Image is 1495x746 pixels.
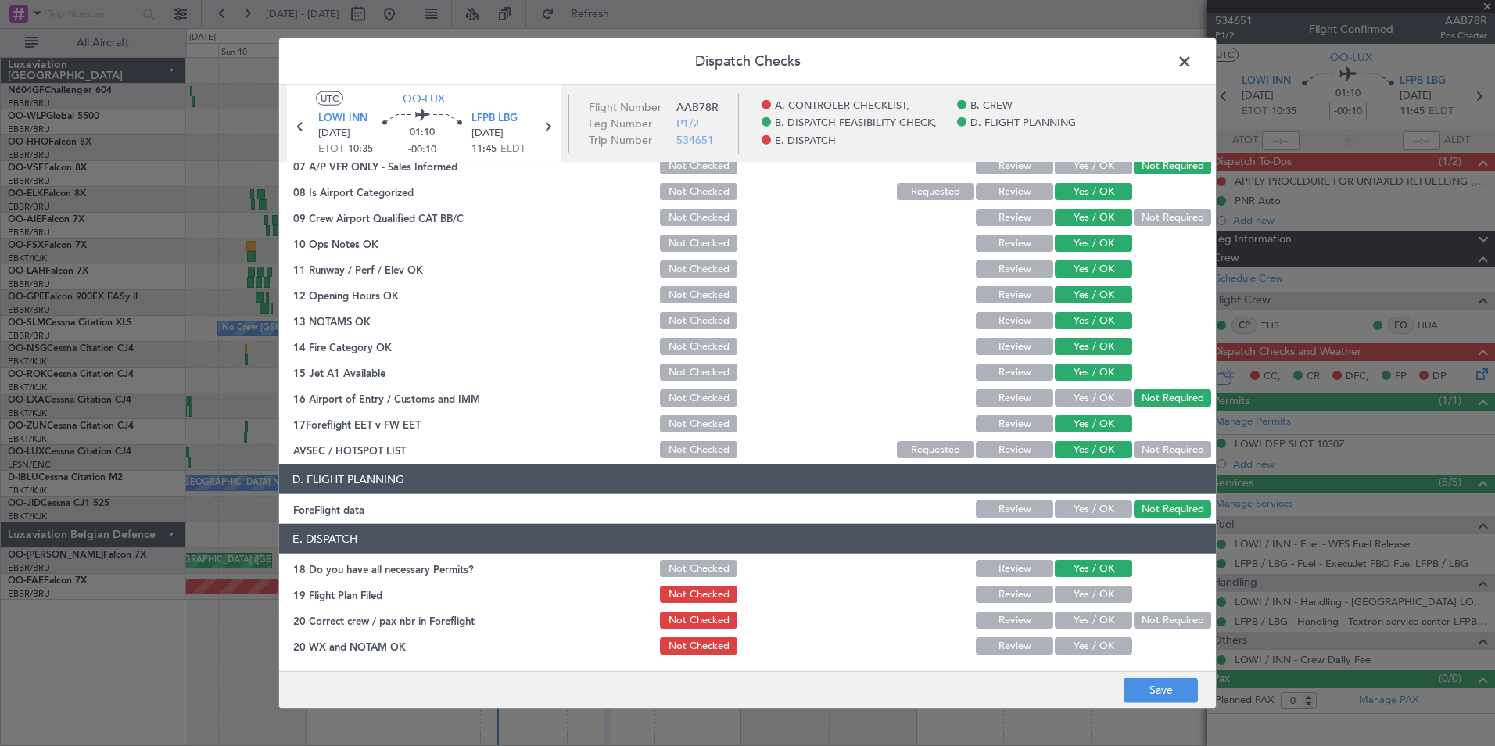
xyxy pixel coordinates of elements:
button: Not Required [1134,157,1211,174]
button: Not Required [1134,389,1211,407]
header: Dispatch Checks [279,38,1216,85]
button: Not Required [1134,612,1211,629]
button: Not Required [1134,441,1211,458]
button: Not Required [1134,500,1211,518]
button: Not Required [1134,209,1211,226]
